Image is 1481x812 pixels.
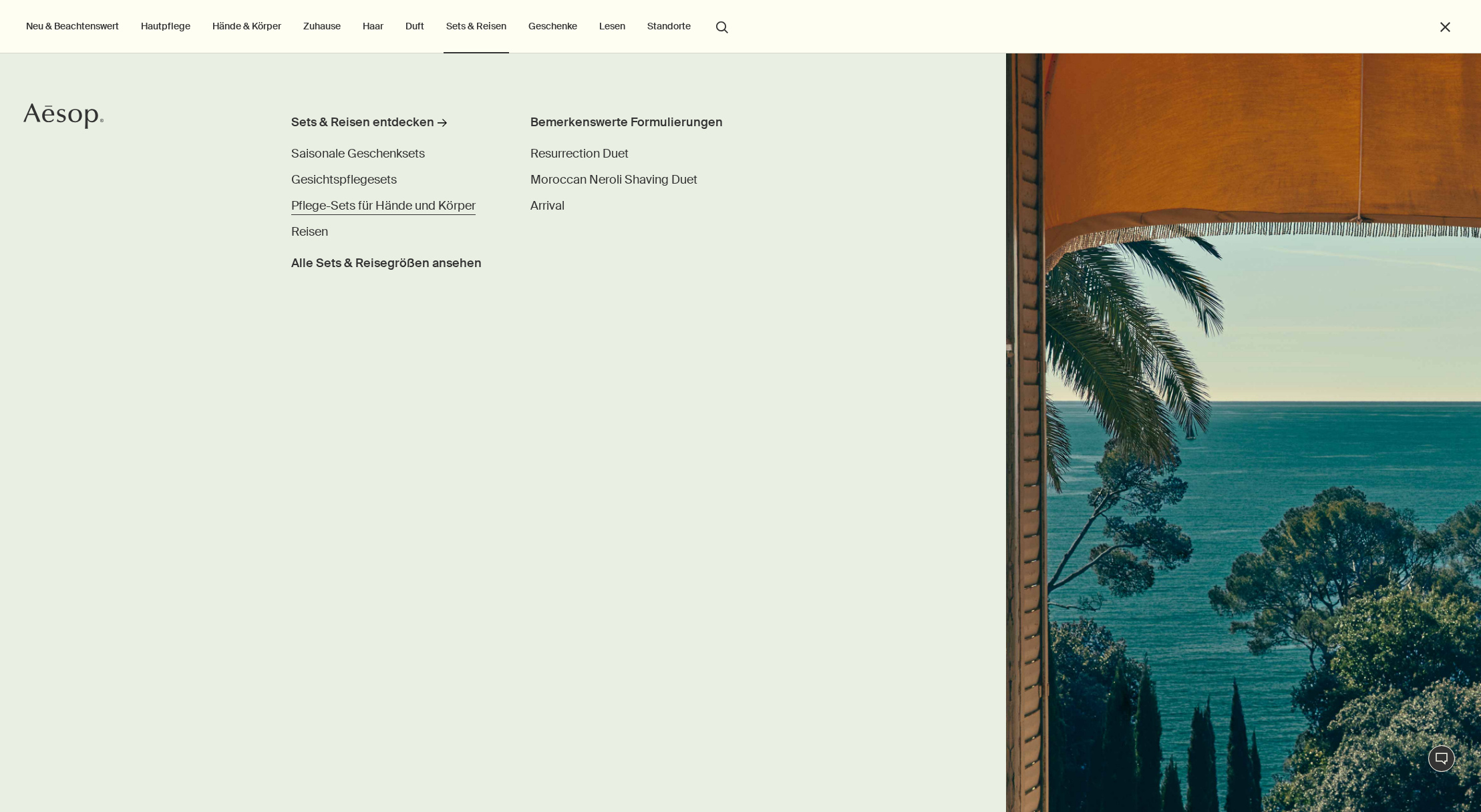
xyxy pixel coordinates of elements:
[23,103,104,133] a: Aesop
[597,17,628,35] a: Lesen
[530,172,697,188] span: Moroccan Neroli Shaving Duet
[291,114,434,132] div: Sets & Reisen entdecken
[301,17,343,35] a: Zuhause
[530,171,697,189] a: Moroccan Neroli Shaving Duet
[291,171,397,189] a: Gesichtspflegesets
[291,197,476,215] a: Pflege-Sets für Hände und Körper
[291,198,476,214] span: Pflege-Sets für Hände und Körper
[291,223,328,241] a: Reisen
[530,198,564,214] span: Arrival
[526,17,580,35] a: Geschenke
[530,145,629,163] a: Resurrection Duet
[710,13,734,39] button: Menüpunkt "Suche" öffnen
[530,114,768,132] div: Bemerkenswerte Formulierungen
[291,249,482,272] a: Alle Sets & Reisegrößen ansehen
[291,114,486,137] a: Sets & Reisen entdecken
[23,17,122,35] button: Neu & Beachtenswert
[291,172,397,188] span: Gesichtspflegesets
[291,146,425,162] span: Saisonale Geschenksets
[291,254,482,272] span: Alle Sets & Reisegrößen ansehen
[530,146,629,162] span: Resurrection Duet
[1438,19,1453,35] button: Schließen Sie das Menü
[444,17,509,35] a: Sets & Reisen
[645,17,693,35] button: Standorte
[23,103,104,130] svg: Aesop
[1428,745,1455,772] button: Live-Support Chat
[530,197,564,215] a: Arrival
[138,17,193,35] a: Hautpflege
[360,17,386,35] a: Haar
[291,224,328,240] span: Reisen
[403,17,427,35] a: Duft
[210,17,284,35] a: Hände & Körper
[1006,53,1481,812] img: Ocean scenery viewed from open shutter windows.
[291,145,425,163] a: Saisonale Geschenksets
